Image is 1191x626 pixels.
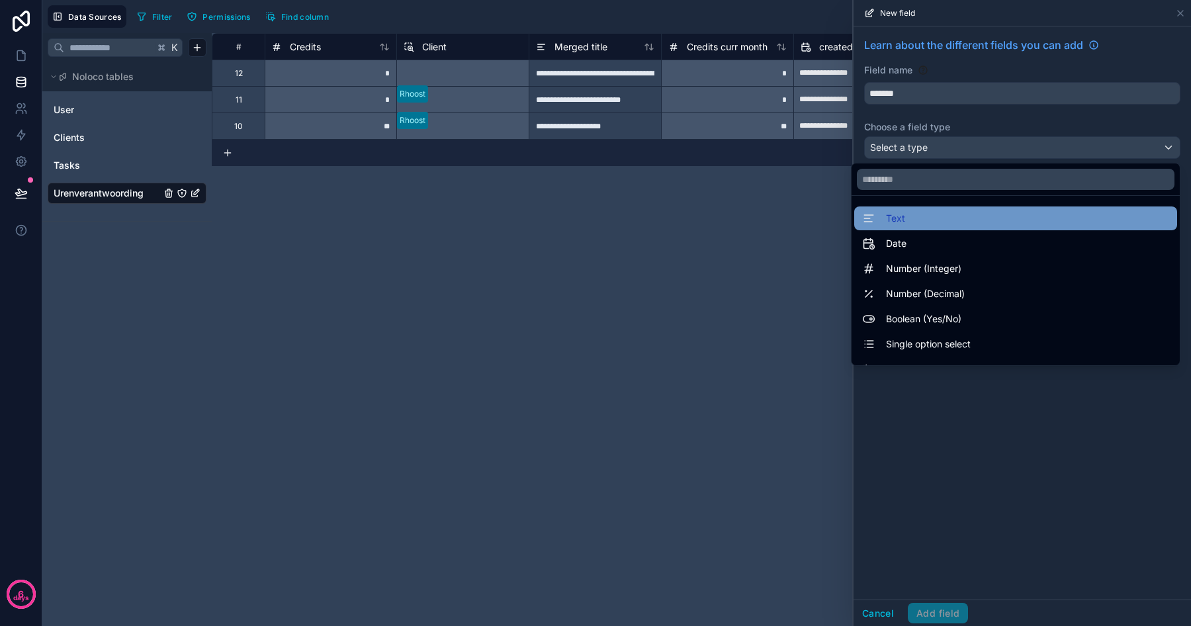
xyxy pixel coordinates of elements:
[54,131,85,144] span: Clients
[235,68,243,79] div: 12
[13,593,29,604] p: days
[182,7,260,26] a: Permissions
[886,361,979,377] span: Multiple option select
[281,12,329,22] span: Find column
[54,159,161,172] a: Tasks
[886,286,965,302] span: Number (Decimal)
[72,70,134,83] span: Noloco tables
[54,103,74,116] span: User
[54,187,161,200] a: Urenverantwoording
[400,114,425,126] div: Rhoost
[18,588,24,601] p: 6
[48,5,126,28] button: Data Sources
[400,88,425,100] div: Rhoost
[554,40,607,54] span: Merged title
[68,12,122,22] span: Data Sources
[236,95,242,105] div: 11
[886,236,906,251] span: Date
[54,103,161,116] a: User
[819,40,864,54] span: created at
[132,7,177,26] button: Filter
[54,131,161,144] a: Clients
[886,311,961,327] span: Boolean (Yes/No)
[886,210,905,226] span: Text
[54,187,144,200] span: Urenverantwoording
[48,67,198,86] button: Noloco tables
[152,12,173,22] span: Filter
[422,40,447,54] span: Client
[48,127,206,148] div: Clients
[170,43,179,52] span: K
[290,40,321,54] span: Credits
[48,155,206,176] div: Tasks
[687,40,768,54] span: Credits curr month
[182,7,255,26] button: Permissions
[48,183,206,204] div: Urenverantwoording
[886,261,961,277] span: Number (Integer)
[54,159,80,172] span: Tasks
[234,121,243,132] div: 10
[202,12,250,22] span: Permissions
[222,42,255,52] div: #
[48,99,206,120] div: User
[886,336,971,352] span: Single option select
[261,7,333,26] button: Find column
